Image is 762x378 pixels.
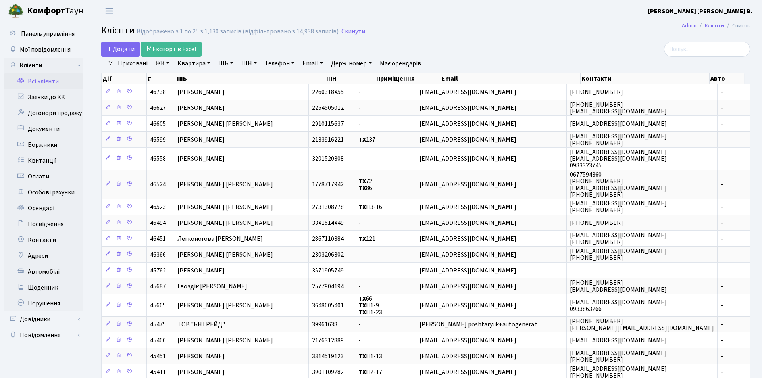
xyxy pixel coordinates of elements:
span: [EMAIL_ADDRESS][DOMAIN_NAME] [PHONE_NUMBER] [570,231,667,246]
span: 45451 [150,352,166,361]
a: Експорт в Excel [141,42,202,57]
span: 121 [358,234,375,243]
span: - [721,282,723,291]
span: - [721,234,723,243]
span: 46599 [150,135,166,144]
span: [EMAIL_ADDRESS][DOMAIN_NAME] [419,266,516,275]
span: - [721,154,723,163]
span: [EMAIL_ADDRESS][DOMAIN_NAME] [419,180,516,189]
span: [EMAIL_ADDRESS][DOMAIN_NAME] [PHONE_NUMBER] [570,132,667,148]
span: Таун [27,4,83,18]
span: [PERSON_NAME] [177,104,225,112]
span: [EMAIL_ADDRESS][DOMAIN_NAME] [PHONE_NUMBER] [570,247,667,262]
span: 46605 [150,119,166,128]
span: - [721,320,723,329]
span: [PERSON_NAME] [PERSON_NAME] [177,250,273,259]
span: 3648605401 [312,301,344,310]
a: Довідники [4,311,83,327]
span: 2731308778 [312,203,344,211]
span: - [721,336,723,345]
a: Повідомлення [4,327,83,343]
span: - [721,203,723,211]
span: 45475 [150,320,166,329]
a: Admin [682,21,697,30]
span: - [358,282,361,291]
a: Автомобілі [4,264,83,280]
span: 3314519123 [312,352,344,361]
a: Скинути [341,28,365,35]
span: 3341514449 [312,219,344,227]
b: ТХ [358,177,366,186]
th: ІПН [325,73,375,84]
span: 72 86 [358,177,372,192]
span: - [358,219,361,227]
span: - [721,368,723,376]
a: ЖК [152,57,173,70]
span: [EMAIL_ADDRESS][DOMAIN_NAME] [PHONE_NUMBER] [570,199,667,215]
span: Мої повідомлення [20,45,71,54]
a: Має орендарів [377,57,424,70]
th: Email [441,73,581,84]
span: 45762 [150,266,166,275]
a: Посвідчення [4,216,83,232]
span: [PERSON_NAME] [177,154,225,163]
span: [PERSON_NAME] [177,368,225,376]
span: Легконогова [PERSON_NAME] [177,234,263,243]
b: Комфорт [27,4,65,17]
span: - [358,154,361,163]
span: ТОВ "БНТРЕЙД" [177,320,225,329]
a: Договори продажу [4,105,83,121]
span: [EMAIL_ADDRESS][DOMAIN_NAME] [419,336,516,345]
span: [PHONE_NUMBER] [EMAIL_ADDRESS][DOMAIN_NAME] [570,278,667,294]
span: 2910115637 [312,119,344,128]
span: 3571905749 [312,266,344,275]
span: [PHONE_NUMBER] [EMAIL_ADDRESS][DOMAIN_NAME] [570,100,667,116]
span: [PHONE_NUMBER] [PERSON_NAME][EMAIL_ADDRESS][DOMAIN_NAME] [570,317,714,332]
span: - [358,250,361,259]
a: Документи [4,121,83,137]
span: - [721,104,723,112]
th: Контакти [581,73,710,84]
span: [EMAIL_ADDRESS][DOMAIN_NAME] [419,282,516,291]
span: 46494 [150,219,166,227]
span: [PERSON_NAME] [PERSON_NAME] [177,219,273,227]
span: [PERSON_NAME] [PERSON_NAME] [177,336,273,345]
a: Контакти [4,232,83,248]
span: 2577904194 [312,282,344,291]
span: [PERSON_NAME] [PERSON_NAME] [177,301,273,310]
span: 2260318455 [312,88,344,96]
span: [EMAIL_ADDRESS][DOMAIN_NAME] [419,301,516,310]
th: Авто [710,73,744,84]
span: 3201520308 [312,154,344,163]
b: ТХ [358,184,366,192]
span: 46451 [150,234,166,243]
span: [EMAIL_ADDRESS][DOMAIN_NAME] [419,250,516,259]
span: [PERSON_NAME] [177,352,225,361]
span: [EMAIL_ADDRESS][DOMAIN_NAME] [419,234,516,243]
span: [EMAIL_ADDRESS][DOMAIN_NAME] [419,368,516,376]
span: - [721,250,723,259]
span: [PERSON_NAME].poshtaryuk+autogenerat… [419,320,543,329]
li: Список [724,21,750,30]
b: ТХ [358,203,366,211]
span: П3-16 [358,203,382,211]
span: 3901109282 [312,368,344,376]
span: - [358,266,361,275]
span: - [358,119,361,128]
a: Телефон [262,57,298,70]
span: - [358,336,361,345]
span: - [721,219,723,227]
a: Клієнти [705,21,724,30]
span: Додати [106,45,135,54]
span: 137 [358,135,375,144]
span: [PERSON_NAME] [PERSON_NAME] [177,119,273,128]
span: [EMAIL_ADDRESS][DOMAIN_NAME] [419,135,516,144]
a: ІПН [238,57,260,70]
span: - [721,180,723,189]
span: 2303206302 [312,250,344,259]
b: ТХ [358,308,366,317]
span: - [358,88,361,96]
span: Клієнти [101,23,135,37]
a: Порушення [4,295,83,311]
span: [EMAIL_ADDRESS][DOMAIN_NAME] [PHONE_NUMBER] [570,349,667,364]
